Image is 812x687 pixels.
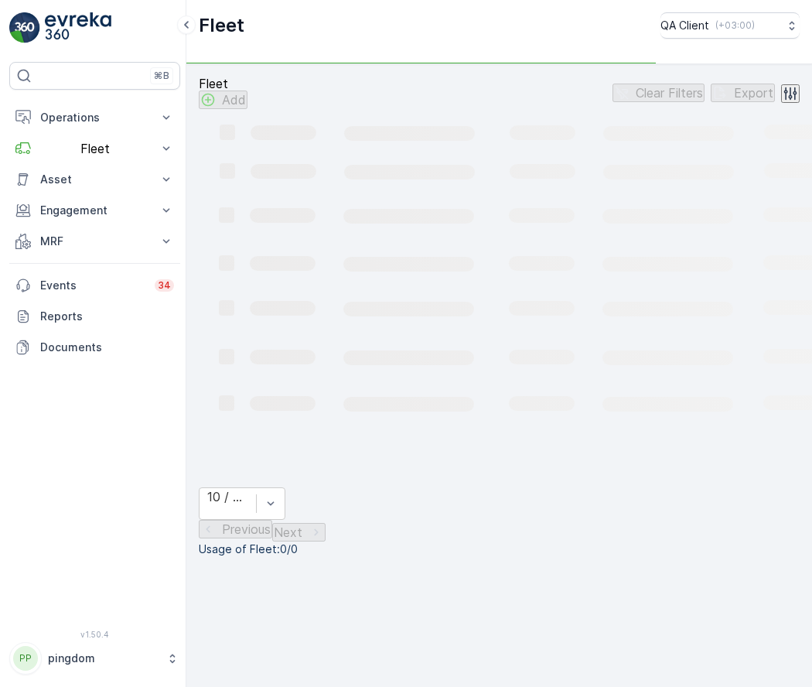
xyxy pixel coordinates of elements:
p: ( +03:00 ) [715,19,755,32]
p: Next [274,525,302,539]
p: Add [222,93,246,107]
p: ⌘B [154,70,169,82]
img: logo [9,12,40,43]
button: Fleet [9,133,180,164]
p: Operations [40,110,149,125]
span: v 1.50.4 [9,630,180,639]
button: QA Client(+03:00) [660,12,800,39]
p: Engagement [40,203,149,218]
button: Engagement [9,195,180,226]
p: Events [40,278,145,293]
button: Clear Filters [612,84,705,102]
button: PPpingdom [9,642,180,675]
div: PP [13,646,38,671]
div: 10 / Page [207,490,248,504]
button: Add [199,91,247,109]
p: Export [734,86,773,100]
a: Documents [9,332,180,363]
button: Asset [9,164,180,195]
button: MRF [9,226,180,257]
button: Previous [199,520,272,538]
p: Usage of Fleet : 0/0 [199,542,800,557]
p: Previous [222,522,271,536]
p: Clear Filters [636,86,703,100]
p: 34 [158,279,171,292]
button: Next [272,523,326,542]
p: MRF [40,234,149,249]
p: Asset [40,172,149,187]
a: Reports [9,301,180,332]
p: pingdom [48,651,159,666]
p: Fleet [40,142,149,156]
p: Fleet [199,13,244,38]
a: Events34 [9,270,180,301]
p: Fleet [199,77,247,91]
button: Export [711,84,775,102]
p: Reports [40,309,174,324]
img: logo_light-DOdMpM7g.png [45,12,111,43]
button: Operations [9,102,180,133]
p: QA Client [660,18,709,33]
p: Documents [40,340,174,355]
